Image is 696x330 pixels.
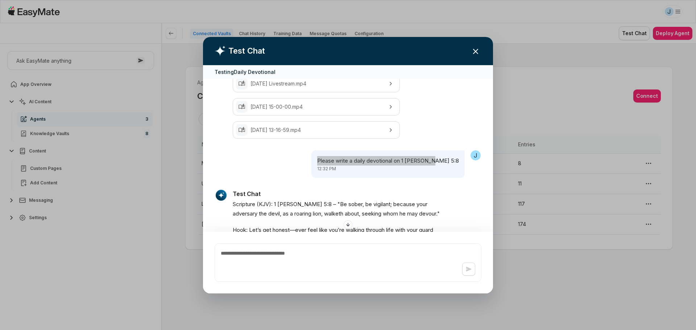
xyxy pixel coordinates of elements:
span: like [319,225,327,235]
p: [DATE] Livestream.mp4 [250,80,382,88]
span: 1 [274,200,276,209]
span: [PERSON_NAME] [277,200,322,209]
p: [DATE] 15-00-00.mp4 [250,103,382,111]
span: lion, [313,209,323,218]
p: Test Chat [228,45,265,57]
span: about, [345,209,360,218]
span: adversary [233,209,257,218]
span: a [290,209,293,218]
span: may [407,209,418,218]
span: walketh [324,209,343,218]
span: vigilant; [373,200,392,209]
span: feel [308,225,318,235]
span: Hook: [233,225,248,235]
span: as [283,209,289,218]
span: through [366,225,385,235]
span: devour." [419,209,440,218]
span: get [263,225,271,235]
span: because [393,200,415,209]
span: guard [419,225,433,235]
span: he [399,209,406,218]
p: 12:32 PM [317,166,459,172]
span: – [333,200,336,209]
span: whom [383,209,398,218]
span: you’re [329,225,344,235]
span: walking [346,225,364,235]
span: "Be [337,200,347,209]
span: J [471,150,481,160]
p: Test Chat [233,189,442,198]
span: with [395,225,405,235]
span: Please write a daily devotional on 1 [PERSON_NAME] 5:8 [317,157,459,164]
span: be [365,200,372,209]
span: Let’s [249,225,261,235]
span: devil, [268,209,281,218]
span: seeking [362,209,381,218]
span: life [386,225,394,235]
span: roaring [294,209,311,218]
span: your [407,225,418,235]
span: the [259,209,267,218]
span: Scripture [233,200,255,209]
span: (KJV): [257,200,273,209]
span: sober, [348,200,364,209]
p: Testing Daily Devotional [215,68,275,75]
span: your [417,200,427,209]
p: [DATE] 13-16-59.mp4 [250,126,382,134]
span: honest—ever [273,225,306,235]
span: 5:8 [324,200,332,209]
